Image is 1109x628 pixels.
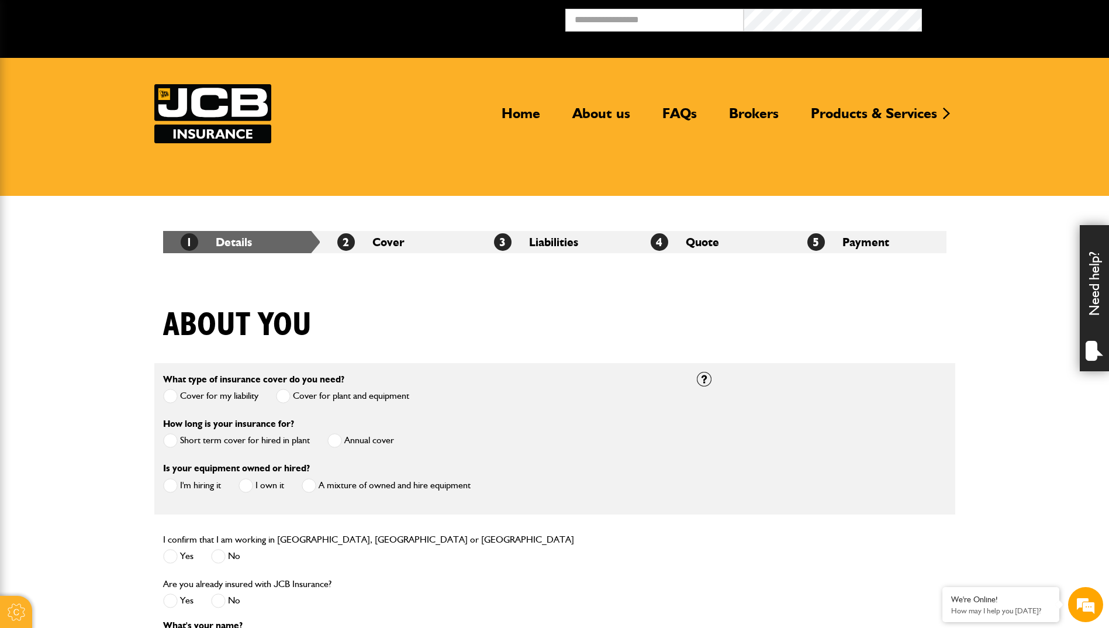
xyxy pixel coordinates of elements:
[951,606,1051,615] p: How may I help you today?
[633,231,790,253] li: Quote
[302,478,471,493] label: A mixture of owned and hire equipment
[163,389,258,403] label: Cover for my liability
[807,233,825,251] span: 5
[476,231,633,253] li: Liabilities
[651,233,668,251] span: 4
[163,464,310,473] label: Is your equipment owned or hired?
[163,579,331,589] label: Are you already insured with JCB Insurance?
[154,84,271,143] img: JCB Insurance Services logo
[654,105,706,132] a: FAQs
[239,478,284,493] label: I own it
[337,233,355,251] span: 2
[211,549,240,564] label: No
[720,105,787,132] a: Brokers
[327,433,394,448] label: Annual cover
[276,389,409,403] label: Cover for plant and equipment
[163,594,194,608] label: Yes
[163,535,574,544] label: I confirm that I am working in [GEOGRAPHIC_DATA], [GEOGRAPHIC_DATA] or [GEOGRAPHIC_DATA]
[163,478,221,493] label: I'm hiring it
[1080,225,1109,371] div: Need help?
[320,231,476,253] li: Cover
[922,9,1100,27] button: Broker Login
[802,105,946,132] a: Products & Services
[163,231,320,253] li: Details
[163,375,344,384] label: What type of insurance cover do you need?
[564,105,639,132] a: About us
[493,105,549,132] a: Home
[163,549,194,564] label: Yes
[163,306,312,345] h1: About you
[790,231,946,253] li: Payment
[181,233,198,251] span: 1
[163,419,294,429] label: How long is your insurance for?
[494,233,512,251] span: 3
[154,84,271,143] a: JCB Insurance Services
[951,595,1051,605] div: We're Online!
[163,433,310,448] label: Short term cover for hired in plant
[211,594,240,608] label: No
